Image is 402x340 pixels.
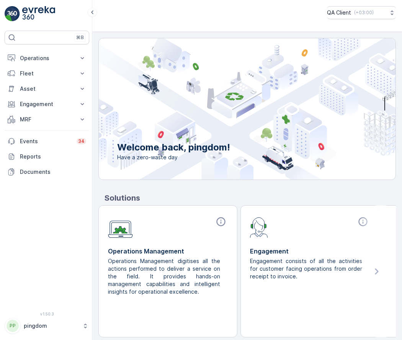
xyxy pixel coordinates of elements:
div: PP [7,320,19,332]
button: Asset [5,81,89,96]
p: Events [20,137,72,145]
button: Operations [5,51,89,66]
img: module-icon [108,216,133,238]
button: Fleet [5,66,89,81]
p: Operations [20,54,74,62]
p: ( +03:00 ) [354,10,374,16]
img: module-icon [250,216,268,238]
p: 34 [78,138,85,144]
button: PPpingdom [5,318,89,334]
button: Engagement [5,96,89,112]
p: Solutions [105,192,396,204]
p: Operations Management [108,247,228,256]
p: QA Client [327,9,351,16]
p: pingdom [24,322,78,330]
a: Events34 [5,134,89,149]
a: Documents [5,164,89,180]
p: Asset [20,85,74,93]
a: Reports [5,149,89,164]
p: Engagement consists of all the activities for customer facing operations from order receipt to in... [250,257,364,280]
p: ⌘B [76,34,84,41]
button: MRF [5,112,89,127]
span: v 1.50.3 [5,312,89,316]
img: logo_light-DOdMpM7g.png [22,6,55,21]
p: Fleet [20,70,74,77]
p: Engagement [250,247,370,256]
p: Documents [20,168,86,176]
img: logo [5,6,20,21]
button: QA Client(+03:00) [327,6,396,19]
span: Have a zero-waste day [117,154,230,161]
img: city illustration [64,38,395,180]
p: MRF [20,116,74,123]
p: Reports [20,153,86,160]
p: Operations Management digitises all the actions performed to deliver a service on the field. It p... [108,257,222,296]
p: Engagement [20,100,74,108]
p: Welcome back, pingdom! [117,141,230,154]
